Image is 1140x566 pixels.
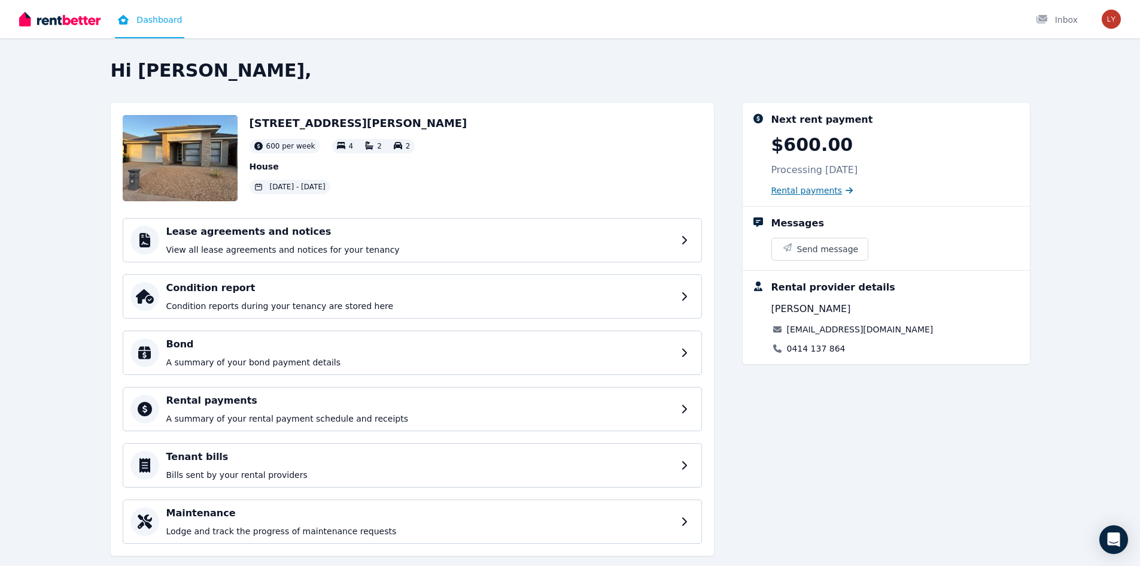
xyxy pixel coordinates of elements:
[19,10,101,28] img: RentBetter
[111,60,1030,81] h2: Hi [PERSON_NAME],
[166,413,674,425] p: A summary of your rental payment schedule and receipts
[406,142,411,150] span: 2
[772,238,868,260] button: Send message
[771,302,851,316] span: [PERSON_NAME]
[1099,525,1128,554] div: Open Intercom Messenger
[166,244,674,256] p: View all lease agreements and notices for your tenancy
[166,300,674,312] p: Condition reports during your tenancy are stored here
[166,337,674,352] h4: Bond
[771,134,853,156] p: $600.00
[166,525,674,537] p: Lodge and track the progress of maintenance requests
[771,184,853,196] a: Rental payments
[377,142,382,150] span: 2
[1102,10,1121,29] img: Lynn Jeremy
[771,280,895,295] div: Rental provider details
[166,281,674,295] h4: Condition report
[166,506,674,520] h4: Maintenance
[771,113,873,127] div: Next rent payment
[123,115,238,201] img: Property Url
[787,323,934,335] a: [EMAIL_ADDRESS][DOMAIN_NAME]
[771,216,824,231] div: Messages
[787,343,846,355] a: 0414 137 864
[266,141,315,151] span: 600 per week
[349,142,354,150] span: 4
[270,182,326,192] span: [DATE] - [DATE]
[771,163,858,177] p: Processing [DATE]
[250,115,467,132] h2: [STREET_ADDRESS][PERSON_NAME]
[1036,14,1078,26] div: Inbox
[771,184,843,196] span: Rental payments
[250,161,467,172] p: House
[166,469,674,481] p: Bills sent by your rental providers
[166,356,674,368] p: A summary of your bond payment details
[166,225,674,239] h4: Lease agreements and notices
[797,243,859,255] span: Send message
[166,394,674,408] h4: Rental payments
[166,450,674,464] h4: Tenant bills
